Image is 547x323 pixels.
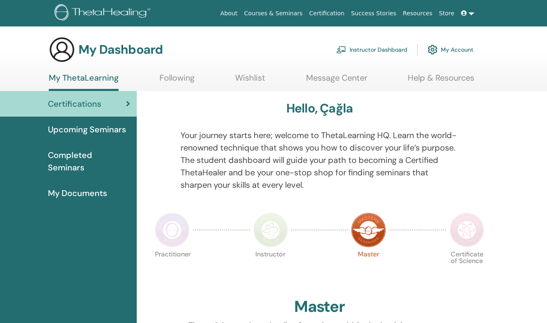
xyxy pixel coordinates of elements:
img: chalkboard-teacher.svg [336,46,346,53]
p: Instructor [253,251,288,286]
a: About [217,6,240,21]
a: Message Center [306,73,367,89]
img: Practitioner [155,213,190,247]
a: Help & Resources [408,73,474,89]
h2: Master [294,297,345,316]
span: Certifications [48,98,101,110]
p: Certificate of Science [449,251,484,286]
p: Master [351,251,386,286]
img: Certificate of Science [449,213,484,247]
h3: Hello, Çağla [286,101,353,116]
img: generic-user-icon.jpg [49,36,75,63]
img: Instructor [253,213,288,247]
span: My Documents [48,187,107,199]
a: Following [159,73,195,89]
h3: My Dashboard [78,42,163,57]
p: Practitioner [155,251,190,286]
a: My ThetaLearning [49,73,119,91]
a: Store [436,6,458,21]
a: My Account [428,41,473,59]
span: Completed Seminars [48,149,130,174]
a: Instructor Dashboard [336,41,407,59]
a: Wishlist [235,73,265,89]
img: Master [351,213,386,247]
img: cog.svg [428,43,438,57]
a: Courses & Seminars [241,6,306,21]
a: Success Stories [348,6,400,21]
a: Resources [400,6,436,21]
p: Your journey starts here; welcome to ThetaLearning HQ. Learn the world-renowned technique that sh... [181,129,458,191]
a: Certification [306,6,347,21]
span: Upcoming Seminars [48,123,126,136]
img: logo.png [55,4,153,23]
